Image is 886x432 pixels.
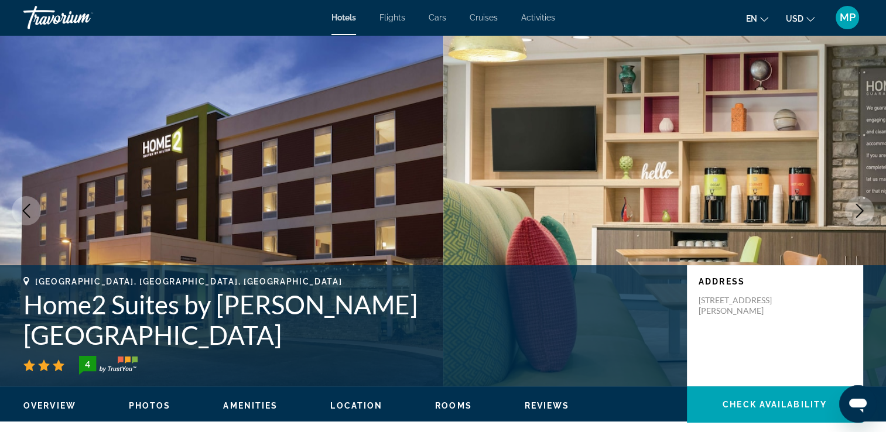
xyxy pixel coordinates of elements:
img: trustyou-badge-hor.svg [79,356,138,375]
button: Photos [129,400,171,411]
a: Hotels [331,13,356,22]
a: Cars [429,13,446,22]
iframe: Button to launch messaging window [839,385,877,423]
div: 4 [76,357,99,371]
button: Reviews [525,400,570,411]
p: Address [699,277,851,286]
button: Location [330,400,382,411]
button: User Menu [832,5,863,30]
span: USD [786,14,803,23]
h1: Home2 Suites by [PERSON_NAME][GEOGRAPHIC_DATA] [23,289,675,350]
a: Flights [379,13,405,22]
button: Rooms [435,400,472,411]
button: Change currency [786,10,815,27]
button: Overview [23,400,76,411]
button: Check Availability [687,386,863,423]
a: Travorium [23,2,141,33]
span: en [746,14,757,23]
span: Check Availability [723,400,827,409]
button: Previous image [12,196,41,225]
button: Change language [746,10,768,27]
span: [GEOGRAPHIC_DATA], [GEOGRAPHIC_DATA], [GEOGRAPHIC_DATA] [35,277,342,286]
p: [STREET_ADDRESS][PERSON_NAME] [699,295,792,316]
button: Amenities [223,400,278,411]
a: Cruises [470,13,498,22]
button: Next image [845,196,874,225]
span: MP [840,12,856,23]
a: Activities [521,13,555,22]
